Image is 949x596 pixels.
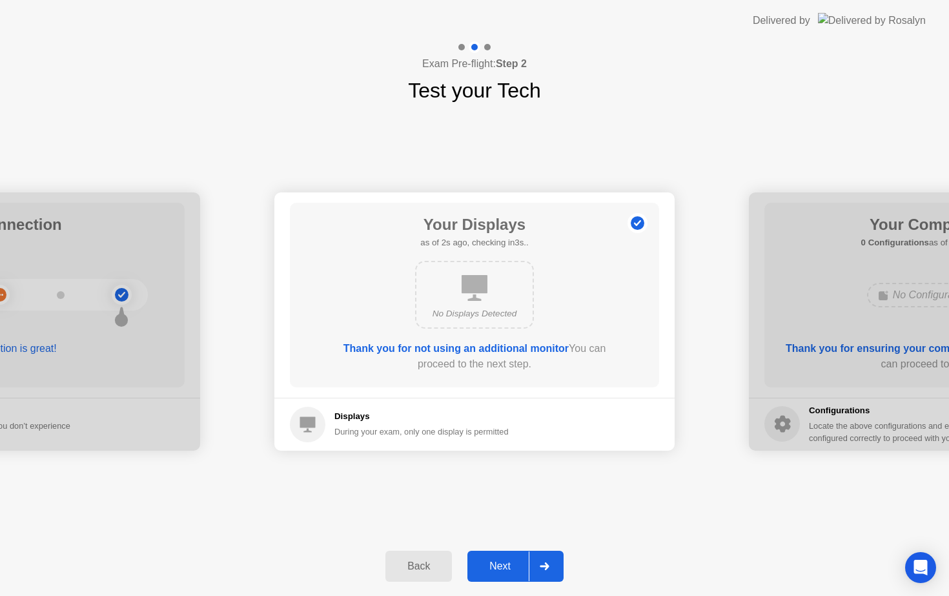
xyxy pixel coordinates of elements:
[467,551,564,582] button: Next
[327,341,622,372] div: You can proceed to the next step.
[753,13,810,28] div: Delivered by
[420,236,528,249] h5: as of 2s ago, checking in3s..
[471,560,529,572] div: Next
[905,552,936,583] div: Open Intercom Messenger
[496,58,527,69] b: Step 2
[408,75,541,106] h1: Test your Tech
[334,410,509,423] h5: Displays
[818,13,926,28] img: Delivered by Rosalyn
[420,213,528,236] h1: Your Displays
[422,56,527,72] h4: Exam Pre-flight:
[389,560,448,572] div: Back
[343,343,569,354] b: Thank you for not using an additional monitor
[385,551,452,582] button: Back
[334,426,509,438] div: During your exam, only one display is permitted
[427,307,522,320] div: No Displays Detected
